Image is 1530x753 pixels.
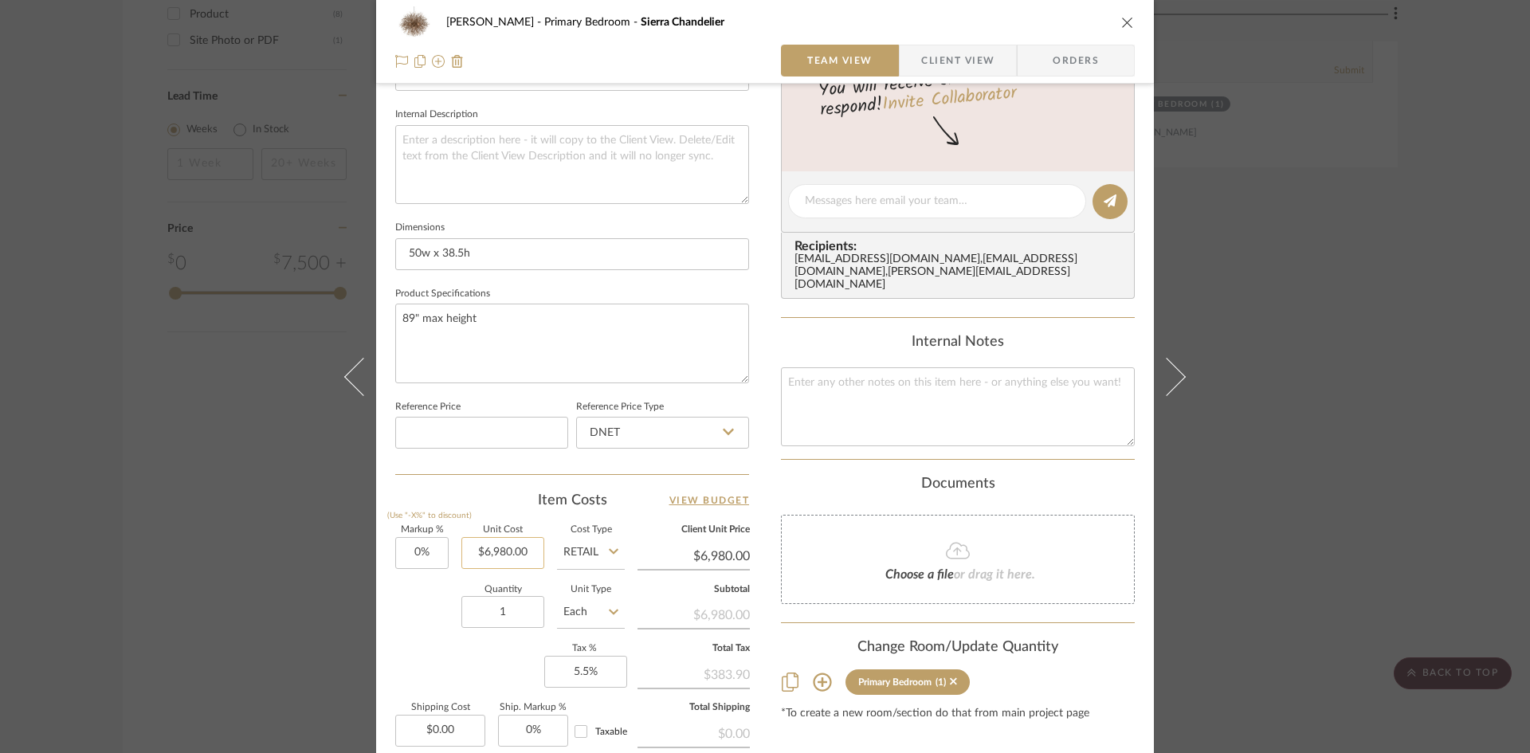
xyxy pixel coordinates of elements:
[395,224,445,232] label: Dimensions
[461,586,544,594] label: Quantity
[794,239,1128,253] span: Recipients:
[498,704,568,712] label: Ship. Markup %
[637,526,750,534] label: Client Unit Price
[637,645,750,653] label: Total Tax
[451,55,464,68] img: Remove from project
[807,45,873,76] span: Team View
[881,80,1018,120] a: Invite Collaborator
[557,526,625,534] label: Cost Type
[954,568,1035,581] span: or drag it here.
[395,111,478,119] label: Internal Description
[781,639,1135,657] div: Change Room/Update Quantity
[858,677,932,688] div: Primary Bedroom
[446,17,544,28] span: [PERSON_NAME]
[637,586,750,594] label: Subtotal
[544,17,641,28] span: Primary Bedroom
[395,6,433,38] img: 7c1ccadc-bed5-41db-98a6-c13d1dce8e3e_48x40.jpg
[576,403,664,411] label: Reference Price Type
[395,403,461,411] label: Reference Price
[669,491,750,510] a: View Budget
[595,727,627,736] span: Taxable
[395,526,449,534] label: Markup %
[395,491,749,510] div: Item Costs
[1120,15,1135,29] button: close
[1035,45,1116,76] span: Orders
[544,645,625,653] label: Tax %
[781,476,1135,493] div: Documents
[936,677,946,688] div: (1)
[395,238,749,270] input: Enter the dimensions of this item
[395,704,485,712] label: Shipping Cost
[921,45,994,76] span: Client View
[637,704,750,712] label: Total Shipping
[641,17,724,28] span: Sierra Chandelier
[781,708,1135,720] div: *To create a new room/section do that from main project page
[637,718,750,747] div: $0.00
[885,568,954,581] span: Choose a file
[637,599,750,628] div: $6,980.00
[637,659,750,688] div: $383.90
[557,586,625,594] label: Unit Type
[794,253,1128,292] div: [EMAIL_ADDRESS][DOMAIN_NAME] , [EMAIL_ADDRESS][DOMAIN_NAME] , [PERSON_NAME][EMAIL_ADDRESS][DOMAIN...
[781,334,1135,351] div: Internal Notes
[461,526,544,534] label: Unit Cost
[395,290,490,298] label: Product Specifications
